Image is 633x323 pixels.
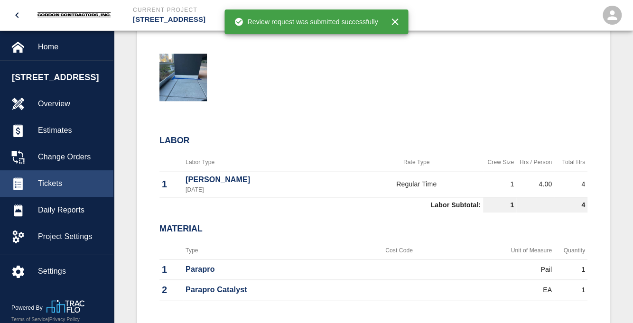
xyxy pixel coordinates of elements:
[162,283,181,297] p: 2
[38,41,106,53] span: Home
[554,154,587,171] th: Total Hrs
[445,279,554,300] td: EA
[554,171,587,197] td: 4
[38,178,106,189] span: Tickets
[445,242,554,259] th: Unit of Measure
[183,154,350,171] th: Labor Type
[483,154,516,171] th: Crew Size
[34,11,114,19] img: Gordon Contractors
[159,224,587,234] h2: Material
[47,300,84,313] img: TracFlo
[133,6,368,14] p: Current Project
[234,13,378,30] div: Review request was submitted successfully
[159,197,483,213] td: Labor Subtotal:
[350,154,483,171] th: Rate Type
[159,54,207,101] img: thumbnail
[554,242,587,259] th: Quantity
[48,317,49,322] span: |
[350,171,483,197] td: Regular Time
[554,279,587,300] td: 1
[38,204,106,216] span: Daily Reports
[516,171,554,197] td: 4.00
[183,242,354,259] th: Type
[162,177,181,191] p: 1
[159,136,587,146] h2: Labor
[554,259,587,279] td: 1
[186,284,351,295] p: Parapro Catalyst
[354,242,445,259] th: Cost Code
[38,231,106,242] span: Project Settings
[38,266,106,277] span: Settings
[516,154,554,171] th: Hrs / Person
[162,262,181,277] p: 1
[186,185,347,194] p: [DATE]
[12,71,109,84] span: [STREET_ADDRESS]
[483,171,516,197] td: 1
[38,151,106,163] span: Change Orders
[6,4,28,27] button: open drawer
[586,277,633,323] iframe: Chat Widget
[11,304,47,312] p: Powered By
[186,264,351,275] p: Parapro
[11,317,48,322] a: Terms of Service
[133,14,368,25] p: [STREET_ADDRESS]
[38,98,106,110] span: Overview
[186,174,347,185] p: [PERSON_NAME]
[49,317,80,322] a: Privacy Policy
[516,197,587,213] td: 4
[445,259,554,279] td: Pail
[483,197,516,213] td: 1
[38,125,106,136] span: Estimates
